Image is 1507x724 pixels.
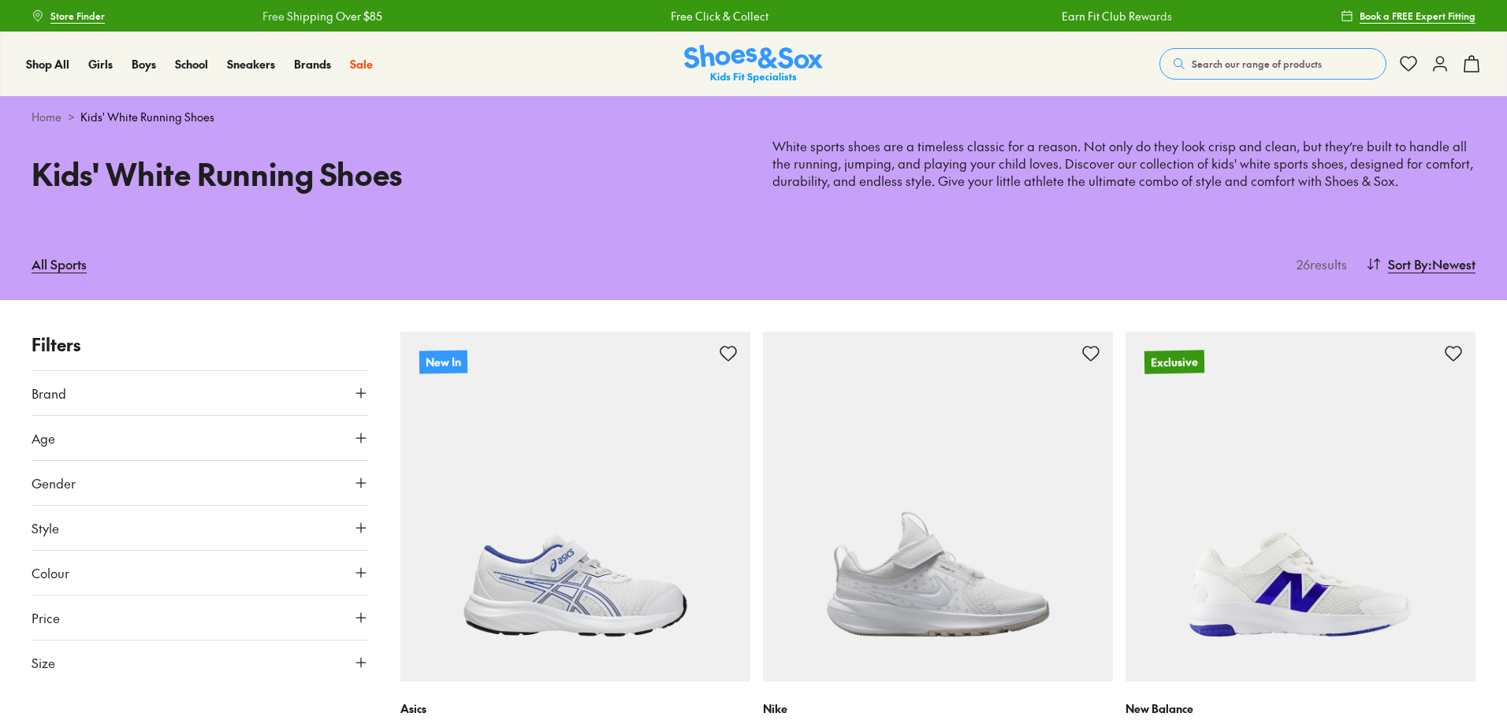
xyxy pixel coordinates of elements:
button: Brand [32,371,369,415]
a: Shoes & Sox [684,45,823,84]
a: Free Click & Collect [671,8,768,24]
p: White sports shoes are a timeless classic for a reason. Not only do they look crisp and clean, bu... [772,138,1475,190]
a: Boys [132,56,156,72]
span: Shop All [26,56,69,72]
button: Search our range of products [1159,48,1386,80]
span: Size [32,653,55,672]
a: Sneakers [227,56,275,72]
span: Boys [132,56,156,72]
span: Sort By [1388,254,1428,273]
p: Filters [32,332,369,358]
a: Exclusive [1126,332,1475,681]
span: Sale [350,56,373,72]
span: Colour [32,563,69,582]
span: Age [32,429,55,447]
span: : Newest [1428,254,1475,273]
button: Age [32,416,369,460]
a: Free Shipping Over $85 [262,8,382,24]
button: Gender [32,461,369,505]
div: > [32,109,1475,125]
a: Girls [88,56,113,72]
span: Style [32,518,59,537]
a: Shop All [26,56,69,72]
a: Store Finder [32,2,105,30]
p: Asics [400,700,750,717]
button: Style [32,506,369,550]
a: Brands [294,56,331,72]
a: Home [32,109,61,125]
span: Search our range of products [1192,57,1322,71]
p: Nike [763,700,1113,717]
button: Price [32,596,369,640]
span: Book a FREE Expert Fitting [1360,9,1475,23]
span: Brands [294,56,331,72]
span: Brand [32,384,66,403]
img: SNS_Logo_Responsive.svg [684,45,823,84]
span: School [175,56,208,72]
button: Size [32,640,369,685]
a: Earn Fit Club Rewards [1062,8,1172,24]
span: Sneakers [227,56,275,72]
a: Sale [350,56,373,72]
p: Exclusive [1144,350,1204,373]
p: New Balance [1126,700,1475,717]
button: Colour [32,551,369,595]
a: New In [400,332,750,681]
button: Sort By:Newest [1366,247,1475,281]
a: School [175,56,208,72]
span: Gender [32,473,76,492]
a: All Sports [32,247,87,281]
p: New In [419,350,467,373]
span: Girls [88,56,113,72]
span: Store Finder [50,9,105,23]
h1: Kids' White Running Shoes [32,151,735,196]
span: Kids' White Running Shoes [80,109,214,125]
span: Price [32,608,60,627]
p: 26 results [1290,254,1347,273]
a: Book a FREE Expert Fitting [1341,2,1475,30]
